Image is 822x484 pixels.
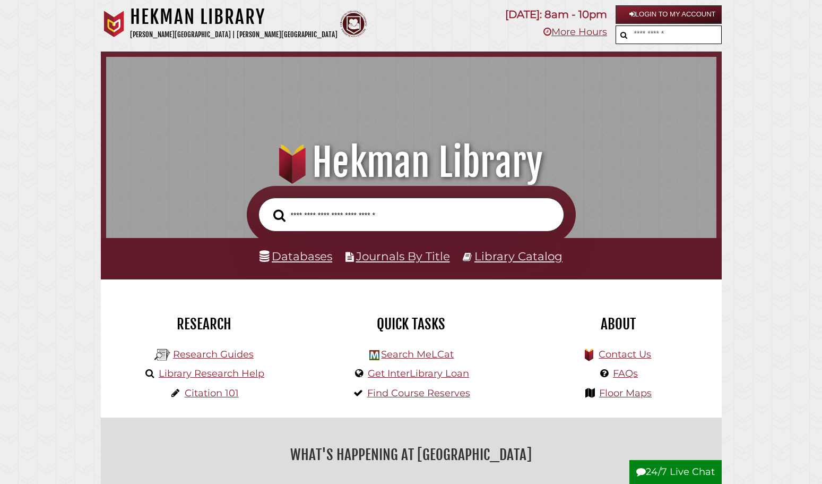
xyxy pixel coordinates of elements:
[368,368,469,379] a: Get InterLibrary Loan
[154,347,170,363] img: Hekman Library Logo
[316,315,507,333] h2: Quick Tasks
[613,368,638,379] a: FAQs
[356,249,450,263] a: Journals By Title
[340,11,367,37] img: Calvin Theological Seminary
[130,5,338,29] h1: Hekman Library
[268,206,291,225] button: Search
[543,26,607,38] a: More Hours
[599,387,652,399] a: Floor Maps
[367,387,470,399] a: Find Course Reserves
[273,209,285,223] i: Search
[101,11,127,37] img: Calvin University
[118,139,704,186] h1: Hekman Library
[109,315,300,333] h2: Research
[369,350,379,360] img: Hekman Library Logo
[185,387,239,399] a: Citation 101
[599,349,651,360] a: Contact Us
[505,5,607,24] p: [DATE]: 8am - 10pm
[523,315,714,333] h2: About
[474,249,563,263] a: Library Catalog
[159,368,264,379] a: Library Research Help
[109,443,714,467] h2: What's Happening at [GEOGRAPHIC_DATA]
[173,349,254,360] a: Research Guides
[259,249,332,263] a: Databases
[616,5,722,24] a: Login to My Account
[381,349,454,360] a: Search MeLCat
[130,29,338,41] p: [PERSON_NAME][GEOGRAPHIC_DATA] | [PERSON_NAME][GEOGRAPHIC_DATA]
